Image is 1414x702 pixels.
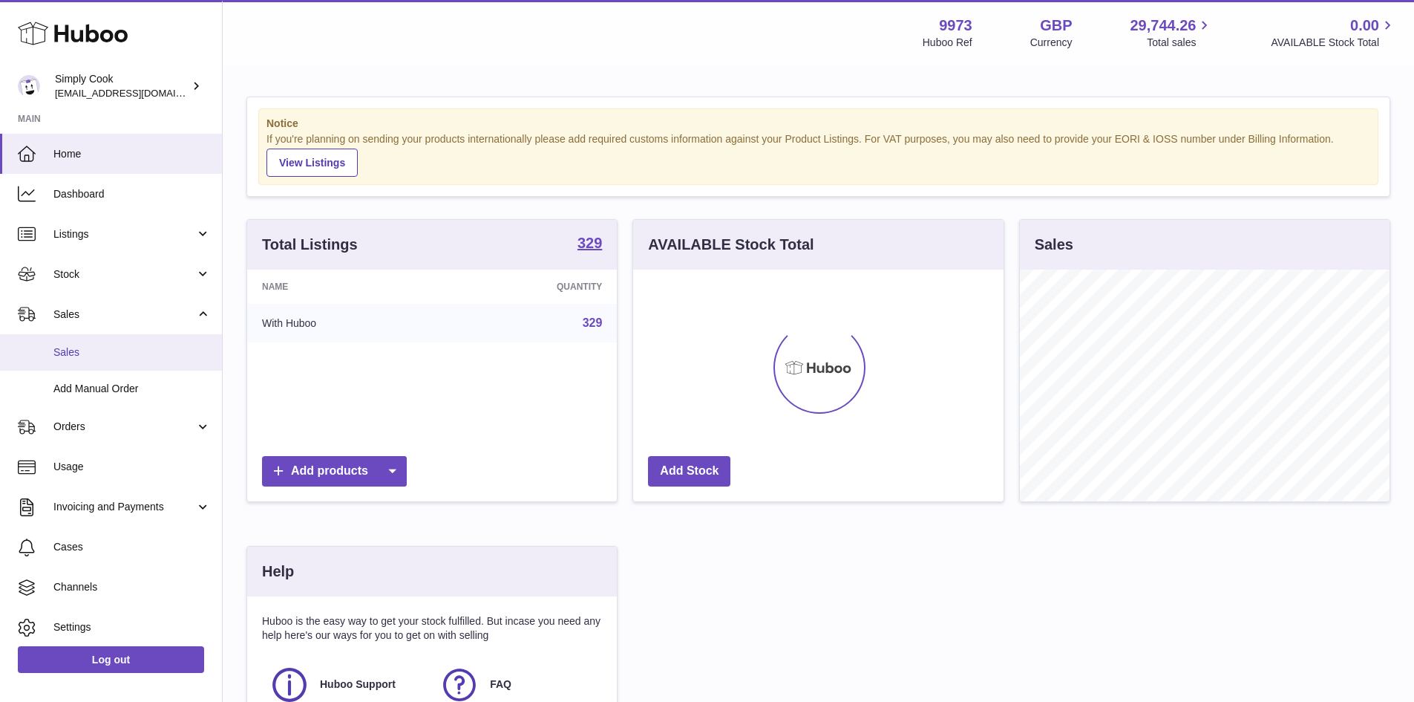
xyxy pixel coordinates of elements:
[53,620,211,634] span: Settings
[53,227,195,241] span: Listings
[247,270,442,304] th: Name
[1350,16,1379,36] span: 0.00
[583,316,603,329] a: 329
[53,345,211,360] span: Sales
[53,460,211,474] span: Usage
[648,456,730,487] a: Add Stock
[266,132,1370,177] div: If you're planning on sending your products internationally please add required customs informati...
[53,580,211,594] span: Channels
[53,187,211,201] span: Dashboard
[53,267,195,282] span: Stock
[53,382,211,396] span: Add Manual Order
[55,87,218,99] span: [EMAIL_ADDRESS][DOMAIN_NAME]
[18,646,204,673] a: Log out
[1271,16,1396,50] a: 0.00 AVAILABLE Stock Total
[1271,36,1396,50] span: AVAILABLE Stock Total
[1130,16,1213,50] a: 29,744.26 Total sales
[266,117,1370,131] strong: Notice
[577,235,602,250] strong: 329
[53,540,211,554] span: Cases
[262,614,602,643] p: Huboo is the easy way to get your stock fulfilled. But incase you need any help here's our ways f...
[53,308,195,322] span: Sales
[1040,16,1072,36] strong: GBP
[18,75,40,97] img: internalAdmin-9973@internal.huboo.com
[939,16,972,36] strong: 9973
[490,677,511,692] span: FAQ
[247,304,442,342] td: With Huboo
[577,235,602,253] a: 329
[1035,235,1073,255] h3: Sales
[53,420,195,434] span: Orders
[320,677,396,692] span: Huboo Support
[262,235,358,255] h3: Total Listings
[262,456,407,487] a: Add products
[55,72,189,100] div: Simply Cook
[262,562,294,582] h3: Help
[1030,36,1073,50] div: Currency
[1130,16,1196,36] span: 29,744.26
[923,36,972,50] div: Huboo Ref
[53,147,211,161] span: Home
[266,149,358,177] a: View Listings
[1147,36,1213,50] span: Total sales
[53,500,195,514] span: Invoicing and Payments
[648,235,814,255] h3: AVAILABLE Stock Total
[442,270,617,304] th: Quantity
